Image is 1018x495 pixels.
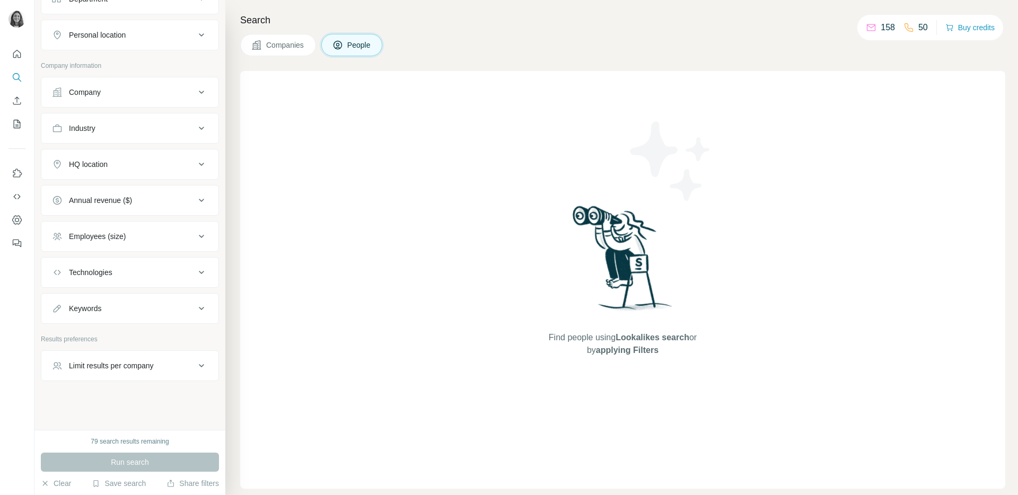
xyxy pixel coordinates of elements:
button: Save search [92,478,146,489]
p: 50 [918,21,928,34]
img: Avatar [8,11,25,28]
h4: Search [240,13,1005,28]
p: 158 [881,21,895,34]
span: People [347,40,372,50]
span: Find people using or by [538,331,707,357]
img: Surfe Illustration - Woman searching with binoculars [568,203,678,321]
button: Quick start [8,45,25,64]
button: Enrich CSV [8,91,25,110]
span: Companies [266,40,305,50]
button: Use Surfe on LinkedIn [8,164,25,183]
button: Keywords [41,296,218,321]
button: Feedback [8,234,25,253]
button: Search [8,68,25,87]
button: Clear [41,478,71,489]
div: Technologies [69,267,112,278]
button: HQ location [41,152,218,177]
button: Dashboard [8,210,25,229]
div: Company [69,87,101,98]
img: Surfe Illustration - Stars [623,113,718,209]
div: Industry [69,123,95,134]
div: Employees (size) [69,231,126,242]
div: 79 search results remaining [91,437,169,446]
button: Use Surfe API [8,187,25,206]
button: Technologies [41,260,218,285]
p: Results preferences [41,334,219,344]
button: Buy credits [945,20,995,35]
div: Limit results per company [69,360,154,371]
button: Industry [41,116,218,141]
p: Company information [41,61,219,70]
button: Personal location [41,22,218,48]
button: Employees (size) [41,224,218,249]
button: Limit results per company [41,353,218,378]
div: HQ location [69,159,108,170]
button: My lists [8,114,25,134]
button: Company [41,79,218,105]
span: Lookalikes search [616,333,689,342]
button: Share filters [166,478,219,489]
div: Personal location [69,30,126,40]
div: Annual revenue ($) [69,195,132,206]
button: Annual revenue ($) [41,188,218,213]
div: Keywords [69,303,101,314]
span: applying Filters [596,346,659,355]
